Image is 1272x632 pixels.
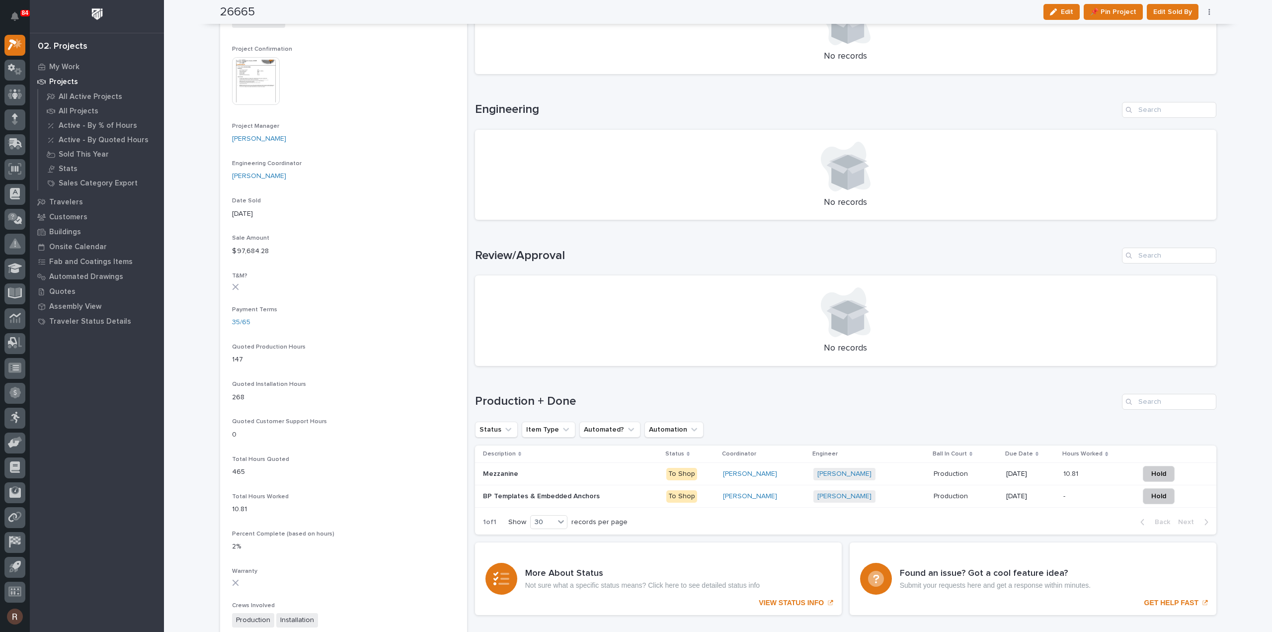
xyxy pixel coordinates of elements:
[59,92,122,101] p: All Active Projects
[38,147,164,161] a: Sold This Year
[1174,518,1216,527] button: Next
[723,492,777,501] a: [PERSON_NAME]
[525,568,760,579] h3: More About Status
[49,243,107,252] p: Onsite Calendar
[232,246,455,257] p: $ 97,684.28
[38,90,164,103] a: All Active Projects
[59,165,78,174] p: Stats
[232,198,261,204] span: Date Sold
[232,419,327,425] span: Quoted Customer Support Hours
[220,5,255,19] h2: 26665
[49,317,131,326] p: Traveler Status Details
[525,581,760,590] p: Not sure what a specific status means? Click here to see detailed status info
[1132,518,1174,527] button: Back
[232,613,274,628] span: Production
[817,492,872,501] a: [PERSON_NAME]
[1063,468,1080,478] p: 10.81
[1144,599,1198,607] p: GET HELP FAST
[934,490,970,501] p: Production
[723,470,777,478] a: [PERSON_NAME]
[49,63,79,72] p: My Work
[1122,248,1216,264] input: Search
[232,344,306,350] span: Quoted Production Hours
[12,12,25,28] div: Notifications84
[1084,4,1143,20] button: 📌 Pin Project
[30,269,164,284] a: Automated Drawings
[1147,4,1198,20] button: Edit Sold By
[1006,492,1056,501] p: [DATE]
[232,542,455,552] p: 2%
[232,531,334,537] span: Percent Complete (based on hours)
[1005,449,1033,459] p: Due Date
[232,355,455,365] p: 147
[1006,470,1056,478] p: [DATE]
[59,136,149,145] p: Active - By Quoted Hours
[30,74,164,89] a: Projects
[232,568,257,574] span: Warranty
[666,468,697,480] div: To Shop
[571,518,628,527] p: records per page
[59,107,98,116] p: All Projects
[232,430,455,440] p: 0
[475,485,1216,508] tr: BP Templates & Embedded AnchorsBP Templates & Embedded Anchors To Shop[PERSON_NAME] [PERSON_NAME]...
[817,470,872,478] a: [PERSON_NAME]
[49,272,123,281] p: Automated Drawings
[49,78,78,87] p: Projects
[1062,449,1103,459] p: Hours Worked
[30,254,164,269] a: Fab and Coatings Items
[522,422,575,438] button: Item Type
[4,6,25,27] button: Notifications
[1061,7,1073,16] span: Edit
[487,51,1204,62] p: No records
[475,422,518,438] button: Status
[88,5,106,23] img: Workspace Logo
[232,161,302,167] span: Engineering Coordinator
[232,494,289,500] span: Total Hours Worked
[644,422,704,438] button: Automation
[30,239,164,254] a: Onsite Calendar
[232,46,292,52] span: Project Confirmation
[30,59,164,74] a: My Work
[49,302,101,311] p: Assembly View
[49,258,133,267] p: Fab and Coatings Items
[38,162,164,176] a: Stats
[232,504,455,515] p: 10.81
[933,449,967,459] p: Ball In Court
[487,197,1204,208] p: No records
[49,228,81,237] p: Buildings
[1122,102,1216,118] input: Search
[900,581,1091,590] p: Submit your requests here and get a response within minutes.
[666,490,697,503] div: To Shop
[483,449,516,459] p: Description
[232,209,455,219] p: [DATE]
[1153,6,1192,18] span: Edit Sold By
[276,613,318,628] span: Installation
[59,121,137,130] p: Active - By % of Hours
[483,468,520,478] p: Mezzanine
[38,176,164,190] a: Sales Category Export
[900,568,1091,579] h3: Found an issue? Got a cool feature idea?
[934,468,970,478] p: Production
[232,171,286,181] a: [PERSON_NAME]
[812,449,838,459] p: Engineer
[38,41,87,52] div: 02. Projects
[59,150,109,159] p: Sold This Year
[30,314,164,329] a: Traveler Status Details
[475,394,1118,409] h1: Production + Done
[1143,488,1175,504] button: Hold
[1178,518,1200,527] span: Next
[38,133,164,147] a: Active - By Quoted Hours
[1149,518,1170,527] span: Back
[59,179,138,188] p: Sales Category Export
[30,194,164,209] a: Travelers
[487,343,1204,354] p: No records
[1063,490,1067,501] p: -
[665,449,684,459] p: Status
[232,381,306,387] span: Quoted Installation Hours
[38,118,164,132] a: Active - By % of Hours
[1151,468,1166,480] span: Hold
[22,9,28,16] p: 84
[30,299,164,314] a: Assembly View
